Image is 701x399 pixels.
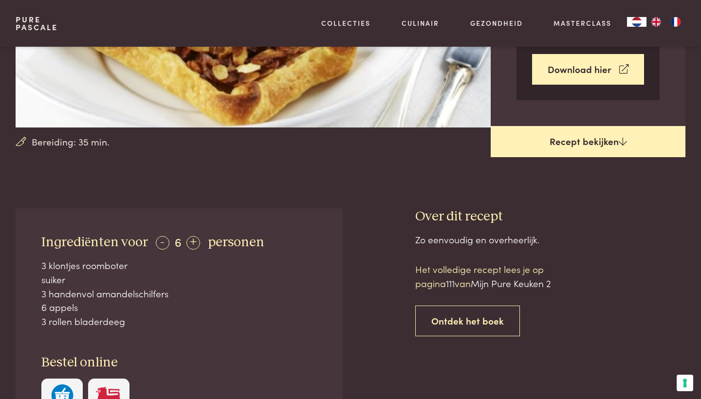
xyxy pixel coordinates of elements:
a: Recept bekijken [491,126,685,157]
span: Ingrediënten voor [41,236,148,249]
div: 3 rollen bladerdeeg [41,314,317,328]
div: Zo eenvoudig en overheerlijk. [415,233,685,247]
span: Bereiding: 35 min. [32,135,110,149]
a: Culinair [402,18,439,28]
a: Download hier [532,54,644,85]
div: 3 klontjes roomboter [41,258,317,272]
a: Masterclass [553,18,611,28]
a: Gezondheid [470,18,523,28]
h3: Bestel online [41,354,317,371]
span: Mijn Pure Keuken 2 [471,276,551,290]
a: NL [627,17,646,27]
a: Ontdek het boek [415,306,520,336]
a: FR [666,17,685,27]
span: personen [208,236,264,249]
aside: Language selected: Nederlands [627,17,685,27]
button: Uw voorkeuren voor toestemming voor trackingtechnologieën [677,375,693,391]
span: 6 [175,234,182,250]
div: - [156,236,169,250]
div: + [186,236,200,250]
a: EN [646,17,666,27]
div: 3 handenvol amandelschilfers [41,287,317,301]
a: Collecties [321,18,370,28]
a: PurePascale [16,16,58,31]
p: Het volledige recept lees je op pagina van [415,262,581,290]
div: 6 appels [41,300,317,314]
div: suiker [41,272,317,287]
h3: Over dit recept [415,208,685,225]
ul: Language list [646,17,685,27]
span: 111 [446,276,455,290]
div: Language [627,17,646,27]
